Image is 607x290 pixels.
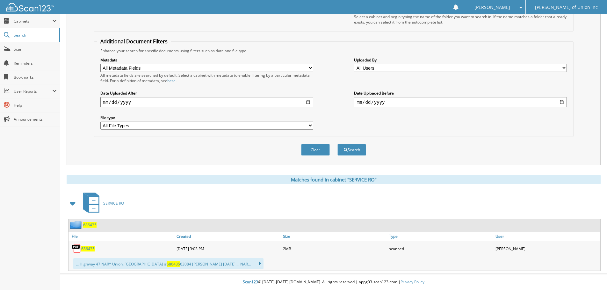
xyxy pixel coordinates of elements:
[100,57,313,63] label: Metadata
[14,88,52,94] span: User Reports
[6,3,54,11] img: scan123-logo-white.svg
[97,48,570,53] div: Enhance your search for specific documents using filters such as date and file type.
[103,201,124,206] span: SERVICE RO
[281,242,388,255] div: 2MB
[69,232,175,241] a: File
[535,5,598,9] span: [PERSON_NAME] of Union Inc
[354,90,567,96] label: Date Uploaded Before
[60,274,607,290] div: © [DATE]-[DATE] [DOMAIN_NAME]. All rights reserved | appg03-scan123-com |
[14,32,56,38] span: Search
[354,97,567,107] input: end
[81,246,95,251] a: 686435
[175,242,281,255] div: [DATE] 3:03 PM
[354,57,567,63] label: Uploaded By
[387,242,494,255] div: scanned
[167,78,176,83] a: here
[401,279,424,285] a: Privacy Policy
[243,279,258,285] span: Scan123
[14,46,57,52] span: Scan
[175,232,281,241] a: Created
[79,191,124,216] a: SERVICE RO
[474,5,510,9] span: [PERSON_NAME]
[337,144,366,156] button: Search
[14,74,57,80] span: Bookmarks
[575,259,607,290] iframe: Chat Widget
[167,261,180,267] span: 686435
[14,60,57,66] span: Reminders
[70,221,83,229] img: folder2.png
[100,97,313,107] input: start
[100,73,313,83] div: All metadata fields are searched by default. Select a cabinet with metadata to enable filtering b...
[97,38,171,45] legend: Additional Document Filters
[14,117,57,122] span: Announcements
[83,222,97,228] a: 686435
[354,14,567,25] div: Select a cabinet and begin typing the name of the folder you want to search in. If the name match...
[100,115,313,120] label: File type
[387,232,494,241] a: Type
[67,175,601,184] div: Matches found in cabinet "SERVICE RO"
[301,144,330,156] button: Clear
[100,90,313,96] label: Date Uploaded After
[72,244,81,253] img: PDF.png
[494,232,600,241] a: User
[14,103,57,108] span: Help
[14,18,52,24] span: Cabinets
[281,232,388,241] a: Size
[73,258,264,269] div: ... Highway 47 NARY Union, [GEOGRAPHIC_DATA] # 63084 [PERSON_NAME] [DATE] ... NAR...
[494,242,600,255] div: [PERSON_NAME]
